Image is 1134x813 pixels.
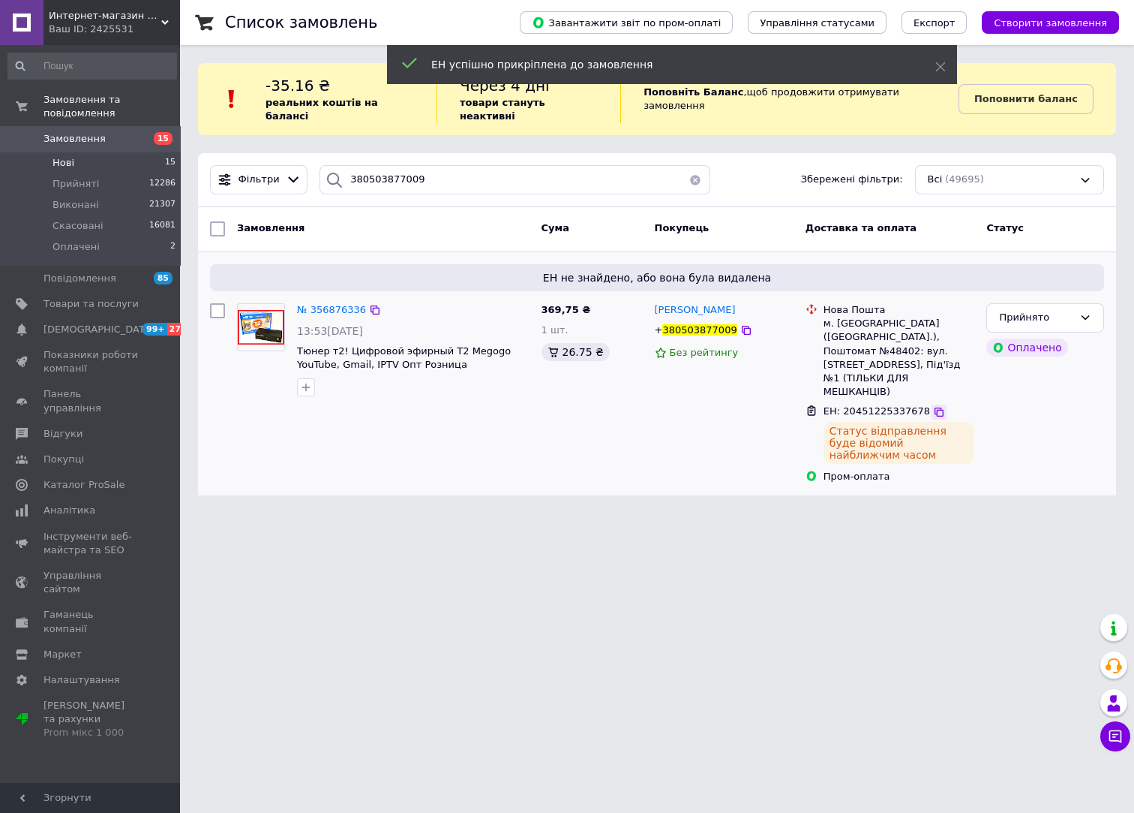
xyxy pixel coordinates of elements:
span: Статус [986,222,1024,233]
span: 12286 [149,177,175,191]
span: Налаштування [43,673,120,687]
span: Замовлення [237,222,304,233]
span: 380503877009 [662,324,736,336]
span: 27 [167,323,184,336]
a: Тюнер т2! Цифpовой эфирный Т2 Megogo YouTube, Gmail, IPTV Опт Розница [297,345,511,371]
span: Оплачені [52,240,100,254]
b: Поповнити баланс [974,93,1078,104]
b: Поповніть Баланс [643,86,743,98]
span: (49695) [945,173,984,185]
button: Очистить [680,165,710,194]
img: :exclamation: [220,88,243,110]
span: 99+ [142,323,167,336]
b: реальних коштів на балансі [265,97,378,122]
span: Управління статусами [760,17,874,29]
span: ЕН не знайдено, або вона була видалена [216,270,1098,285]
span: 15 [165,156,175,170]
div: Ваш ID: 2425531 [49,23,180,36]
span: Нові [52,156,74,170]
span: Без рейтингу [670,347,739,358]
div: м. [GEOGRAPHIC_DATA] ([GEOGRAPHIC_DATA].), Поштомат №48402: вул. [STREET_ADDRESS], Під'їзд №1 (ТІ... [823,317,975,399]
span: Каталог ProSale [43,478,124,492]
div: Оплачено [986,339,1067,357]
button: Чат з покупцем [1100,721,1130,751]
img: Фото товару [238,310,284,344]
span: Показники роботи компанії [43,348,139,375]
b: товари стануть неактивні [460,97,545,122]
button: Створити замовлення [982,11,1119,34]
span: 2 [170,240,175,254]
span: Интернет-магазин "Autozvuk2011" [49,9,161,23]
div: Prom мікс 1 000 [43,726,139,739]
div: Статус відправлення буде відомий найближчим часом [823,422,975,464]
span: 85 [154,272,172,285]
span: [PERSON_NAME] та рахунки [43,699,139,740]
span: 369,75 ₴ [541,304,591,315]
span: + [655,324,663,336]
span: Інструменти веб-майстра та SEO [43,530,139,557]
a: № 356876336 [297,304,366,315]
span: Cума [541,222,569,233]
h1: Список замовлень [225,14,377,32]
span: [DEMOGRAPHIC_DATA] [43,323,154,336]
span: Прийняті [52,177,99,191]
span: 16081 [149,219,175,233]
span: Скасовані [52,219,103,233]
span: 15 [154,132,172,145]
span: [PERSON_NAME] [655,304,736,315]
span: Управління сайтом [43,569,139,596]
span: Відгуки [43,427,82,441]
span: Виконані [52,198,99,212]
a: Поповнити баланс [958,84,1093,114]
button: Завантажити звіт по пром-оплаті [520,11,733,34]
span: Експорт [913,17,955,29]
span: Фільтри [238,173,280,187]
span: ЕН: 20451225337678 [823,405,930,417]
span: 1 шт. [541,324,568,336]
span: Маркет [43,648,82,661]
div: ЕН успішно прикріплена до замовлення [431,57,898,72]
span: Товари та послуги [43,297,139,311]
span: -35.16 ₴ [265,77,330,95]
span: Панель управління [43,387,139,414]
span: Доставка та оплата [805,222,916,233]
span: Повідомлення [43,272,116,285]
input: Пошук [7,53,177,80]
a: Створити замовлення [967,17,1119,28]
span: Покупці [43,453,84,466]
span: Всі [928,173,943,187]
span: Створити замовлення [994,17,1107,29]
span: Завантажити звіт по пром-оплаті [532,16,721,29]
span: 21307 [149,198,175,212]
span: Замовлення [43,132,106,146]
button: Експорт [901,11,967,34]
div: Нова Пошта [823,303,975,317]
div: , щоб продовжити отримувати замовлення [620,75,958,123]
span: Замовлення та повідомлення [43,93,180,120]
span: Аналітика [43,504,95,517]
div: Прийнято [999,310,1073,326]
div: Пром-оплата [823,470,975,483]
span: Збережені фільтри: [801,173,903,187]
button: Управління статусами [748,11,886,34]
div: 26.75 ₴ [541,343,610,361]
span: Покупець [655,222,709,233]
input: Пошук за номером замовлення, ПІБ покупця, номером телефону, Email, номером накладної [319,165,710,194]
a: [PERSON_NAME] [655,303,736,318]
a: Фото товару [237,303,285,351]
span: 13:53[DATE] [297,325,363,337]
span: Гаманець компанії [43,608,139,635]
